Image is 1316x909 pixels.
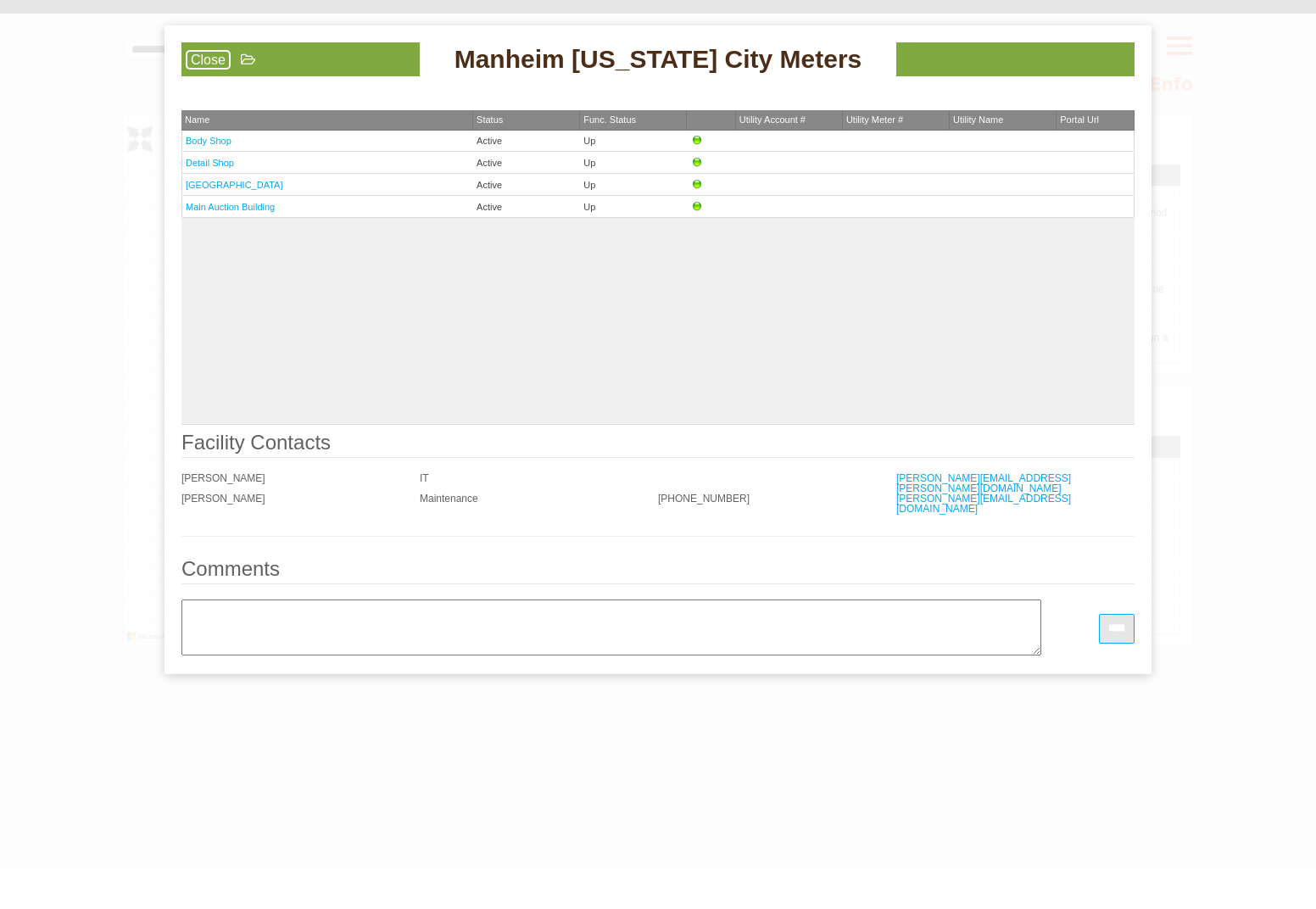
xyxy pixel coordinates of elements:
a: Detail Shop [186,158,234,168]
img: Up [690,200,704,214]
th: Status [473,110,580,131]
a: [PERSON_NAME][EMAIL_ADDRESS][PERSON_NAME][DOMAIN_NAME] [896,472,1071,494]
img: Up [690,178,704,192]
span: [PERSON_NAME] [181,493,265,505]
span: Name [185,114,209,125]
td: Up [580,152,687,174]
span: Portal Url [1060,114,1099,125]
span: Manheim [US_STATE] City Meters [454,42,862,76]
span: Utility Meter # [846,114,903,125]
td: Active [473,131,580,152]
legend: Comments [181,559,1135,584]
td: Up [580,196,687,218]
td: Up [580,174,687,196]
th: Portal Url [1057,110,1135,131]
a: Body Shop [186,136,231,146]
legend: Facility Contacts [181,432,1135,458]
a: Main Auction Building [186,202,275,212]
th: Name [181,110,473,131]
th: Utility Meter # [843,110,950,131]
td: Active [473,152,580,174]
th: Utility Account # [736,110,843,131]
td: Active [473,196,580,218]
span: Utility Name [953,114,1003,125]
img: Up [690,134,704,148]
a: [PERSON_NAME][EMAIL_ADDRESS][DOMAIN_NAME] [896,493,1071,515]
span: Utility Account # [739,114,806,125]
span: Func. Status [583,114,636,125]
th: &nbsp; [687,110,735,131]
td: Up [580,131,687,152]
th: Func. Status [580,110,687,131]
th: Utility Name [950,110,1057,131]
td: Active [473,174,580,196]
span: [PHONE_NUMBER] [658,493,750,505]
span: Status [477,114,503,125]
a: Close [186,50,231,70]
a: [GEOGRAPHIC_DATA] [186,180,283,190]
img: Up [690,156,704,170]
span: [PERSON_NAME] [181,472,265,484]
span: Maintenance [420,493,478,505]
span: IT [420,472,429,484]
